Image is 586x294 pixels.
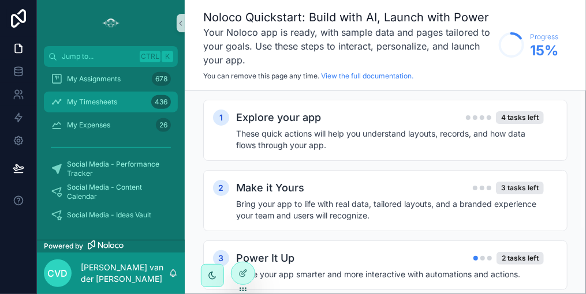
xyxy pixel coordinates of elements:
[67,160,166,178] span: Social Media - Performance Tracker
[67,120,110,130] span: My Expenses
[163,52,172,61] span: K
[37,240,185,252] a: Powered by
[140,51,161,62] span: Ctrl
[203,71,319,80] span: You can remove this page any time.
[203,25,493,67] h3: Your Noloco app is ready, with sample data and pages tailored to your goals. Use these steps to i...
[151,95,171,109] div: 436
[44,69,178,89] a: My Assignments678
[67,97,117,107] span: My Timesheets
[102,14,120,32] img: App logo
[530,32,558,42] span: Progress
[44,182,178,202] a: Social Media - Content Calendar
[37,67,185,240] div: scrollable content
[67,210,151,220] span: Social Media - Ideas Vault
[44,159,178,179] a: Social Media - Performance Tracker
[44,92,178,112] a: My Timesheets436
[44,46,178,67] button: Jump to...CtrlK
[67,183,166,201] span: Social Media - Content Calendar
[152,72,171,86] div: 678
[62,52,135,61] span: Jump to...
[203,9,493,25] h1: Noloco Quickstart: Build with AI, Launch with Power
[67,74,121,84] span: My Assignments
[81,262,169,285] p: [PERSON_NAME] van der [PERSON_NAME]
[530,42,558,60] span: 15 %
[44,115,178,135] a: My Expenses26
[48,266,68,280] span: Cvd
[321,71,413,80] a: View the full documentation.
[44,242,83,251] span: Powered by
[44,205,178,225] a: Social Media - Ideas Vault
[156,118,171,132] div: 26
